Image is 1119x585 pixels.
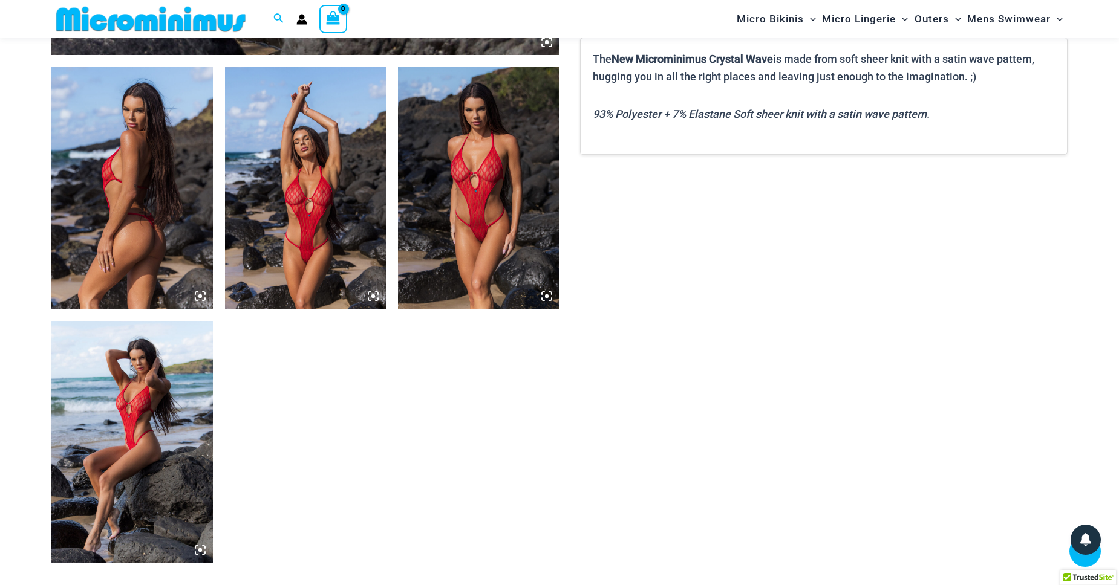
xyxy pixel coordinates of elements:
img: Crystal Waves Red 819 One Piece [225,67,387,309]
img: Crystal Waves Red 819 One Piece [51,67,213,309]
span: Micro Bikinis [737,4,804,34]
span: Outers [915,4,949,34]
span: Menu Toggle [949,4,961,34]
i: 93% Polyester + 7% Elastane Soft sheer knit with a satin wave pattern. [593,108,930,120]
a: Mens SwimwearMenu ToggleMenu Toggle [964,4,1066,34]
img: Crystal Waves Red 819 One Piece [398,67,559,309]
p: The is made from soft sheer knit with a satin wave pattern, hugging you in all the right places a... [593,50,1055,86]
span: Menu Toggle [804,4,816,34]
span: Menu Toggle [896,4,908,34]
b: New Microminimus Crystal Wave [612,53,773,65]
a: Micro BikinisMenu ToggleMenu Toggle [734,4,819,34]
a: View Shopping Cart, empty [319,5,347,33]
img: MM SHOP LOGO FLAT [51,5,250,33]
a: Account icon link [296,14,307,25]
a: Micro LingerieMenu ToggleMenu Toggle [819,4,911,34]
img: Crystal Waves Red 819 One Piece [51,321,213,563]
a: OutersMenu ToggleMenu Toggle [912,4,964,34]
span: Mens Swimwear [967,4,1051,34]
span: Micro Lingerie [822,4,896,34]
a: Search icon link [273,11,284,27]
span: Menu Toggle [1051,4,1063,34]
nav: Site Navigation [732,2,1068,36]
